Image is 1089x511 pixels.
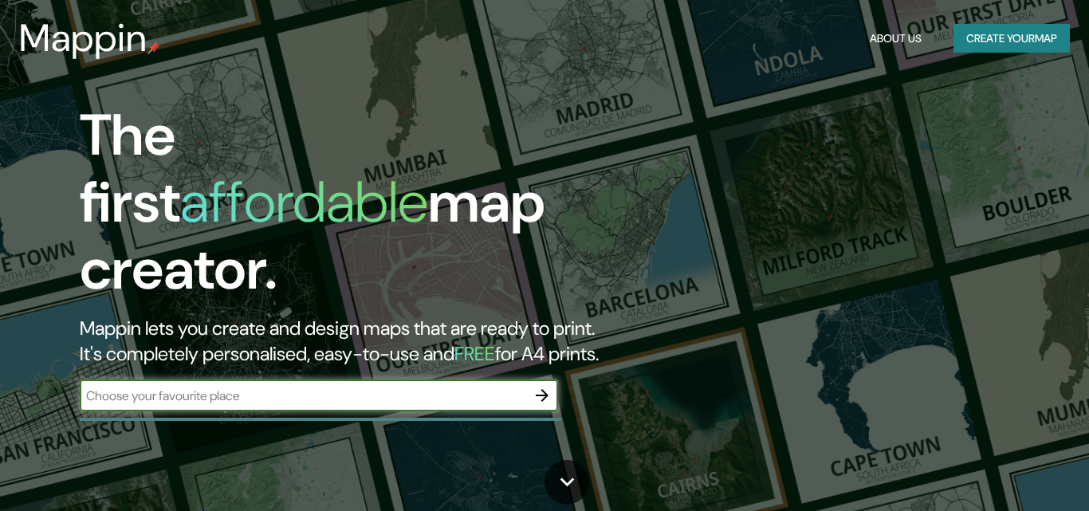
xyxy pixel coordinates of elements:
img: mappin-pin [147,41,160,54]
h1: The first map creator. [80,102,624,316]
h3: Mappin [19,16,147,61]
input: Choose your favourite place [80,387,526,405]
button: About Us [863,24,928,53]
h1: affordable [180,165,428,239]
button: Create yourmap [953,24,1070,53]
h2: Mappin lets you create and design maps that are ready to print. It's completely personalised, eas... [80,316,624,367]
h5: FREE [454,341,495,366]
